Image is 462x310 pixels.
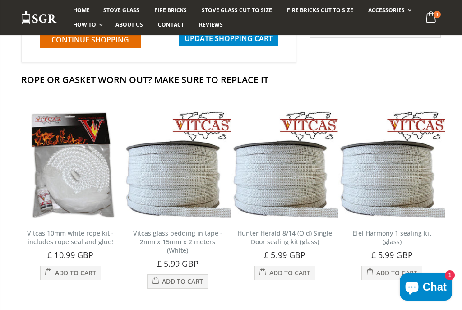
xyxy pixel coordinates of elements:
[133,229,222,254] a: Vitcas glass bedding in tape - 2mm x 15mm x 2 meters (White)
[338,111,446,219] img: Vitcas stove glass bedding in tape
[185,33,273,43] span: Update Shopping Cart
[73,6,90,14] span: Home
[376,268,417,277] span: Add to Cart
[158,21,184,28] span: Contact
[21,10,57,25] img: Stove Glass Replacement
[157,258,199,269] span: £ 5.99 GBP
[231,111,339,219] img: Vitcas stove glass bedding in tape
[264,250,305,260] span: £ 5.99 GBP
[269,268,310,277] span: Add to Cart
[361,3,416,18] a: Accessories
[66,3,97,18] a: Home
[397,273,455,303] inbox-online-store-chat: Shopify online store chat
[51,35,129,45] span: Continue Shopping
[55,268,96,277] span: Add to Cart
[237,229,332,246] a: Hunter Herald 8/14 (Old) Single Door sealing kit (glass)
[280,3,360,18] a: Fire Bricks Cut To Size
[434,11,441,18] span: 1
[202,6,272,14] span: Stove Glass Cut To Size
[47,250,93,260] span: £ 10.99 GBP
[154,6,187,14] span: Fire Bricks
[40,266,101,280] button: Add to Cart
[254,266,315,280] button: Add to Cart
[361,266,422,280] button: Add to Cart
[179,31,278,46] button: Update Shopping Cart
[124,111,231,219] img: Vitcas stove glass bedding in tape
[17,111,125,219] img: Vitcas white rope, glue and gloves kit 10mm
[40,31,141,48] a: Continue Shopping
[148,3,194,18] a: Fire Bricks
[162,277,203,286] span: Add to Cart
[422,9,441,27] a: 1
[368,6,405,14] span: Accessories
[192,18,230,32] a: Reviews
[147,274,208,289] button: Add to Cart
[352,229,431,246] a: Efel Harmony 1 sealing kit (glass)
[195,3,278,18] a: Stove Glass Cut To Size
[66,18,107,32] a: How To
[103,6,139,14] span: Stove Glass
[27,229,114,246] a: Vitcas 10mm white rope kit - includes rope seal and glue!
[115,21,143,28] span: About us
[287,6,353,14] span: Fire Bricks Cut To Size
[109,18,150,32] a: About us
[151,18,191,32] a: Contact
[73,21,96,28] span: How To
[199,21,223,28] span: Reviews
[97,3,146,18] a: Stove Glass
[21,74,441,86] h2: Rope Or Gasket Worn Out? Make Sure To Replace It
[371,250,413,260] span: £ 5.99 GBP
